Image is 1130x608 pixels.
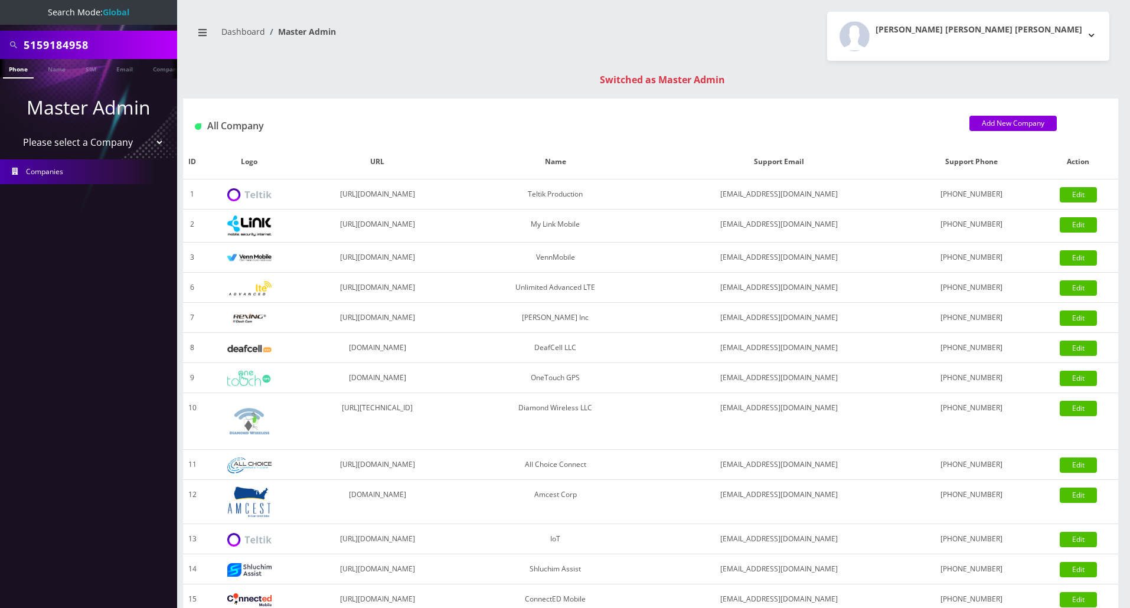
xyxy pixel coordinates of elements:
img: OneTouch GPS [227,371,272,386]
td: [PHONE_NUMBER] [905,363,1038,393]
th: ID [183,145,202,179]
td: 13 [183,524,202,554]
td: All Choice Connect [458,450,653,480]
td: [URL][DOMAIN_NAME] [297,450,458,480]
a: Edit [1060,217,1097,233]
td: Unlimited Advanced LTE [458,273,653,303]
a: Edit [1060,592,1097,607]
td: Shluchim Assist [458,554,653,584]
h2: [PERSON_NAME] [PERSON_NAME] [PERSON_NAME] [876,25,1082,35]
a: Phone [3,59,34,79]
img: Unlimited Advanced LTE [227,281,272,296]
td: [DOMAIN_NAME] [297,363,458,393]
a: Edit [1060,187,1097,202]
td: DeafCell LLC [458,333,653,363]
td: 3 [183,243,202,273]
td: 2 [183,210,202,243]
div: Switched as Master Admin [195,73,1130,87]
td: [EMAIL_ADDRESS][DOMAIN_NAME] [653,524,905,554]
td: [EMAIL_ADDRESS][DOMAIN_NAME] [653,363,905,393]
span: Search Mode: [48,6,129,18]
img: Amcest Corp [227,486,272,518]
a: Edit [1060,371,1097,386]
td: [URL][TECHNICAL_ID] [297,393,458,450]
th: Name [458,145,653,179]
img: VennMobile [227,254,272,262]
td: [EMAIL_ADDRESS][DOMAIN_NAME] [653,480,905,524]
td: [PHONE_NUMBER] [905,554,1038,584]
a: Add New Company [969,116,1057,131]
td: [EMAIL_ADDRESS][DOMAIN_NAME] [653,450,905,480]
img: My Link Mobile [227,215,272,236]
td: Amcest Corp [458,480,653,524]
td: [URL][DOMAIN_NAME] [297,179,458,210]
td: 7 [183,303,202,333]
a: Edit [1060,280,1097,296]
td: 9 [183,363,202,393]
td: [URL][DOMAIN_NAME] [297,524,458,554]
td: Teltik Production [458,179,653,210]
input: Search All Companies [24,34,174,56]
button: [PERSON_NAME] [PERSON_NAME] [PERSON_NAME] [827,12,1109,61]
a: Edit [1060,562,1097,577]
img: Rexing Inc [227,313,272,324]
td: [PHONE_NUMBER] [905,273,1038,303]
a: Edit [1060,488,1097,503]
td: [PERSON_NAME] Inc [458,303,653,333]
a: Edit [1060,250,1097,266]
td: [URL][DOMAIN_NAME] [297,210,458,243]
td: [PHONE_NUMBER] [905,524,1038,554]
th: Support Email [653,145,905,179]
td: [DOMAIN_NAME] [297,480,458,524]
td: [PHONE_NUMBER] [905,243,1038,273]
td: [EMAIL_ADDRESS][DOMAIN_NAME] [653,303,905,333]
nav: breadcrumb [192,19,642,53]
td: Diamond Wireless LLC [458,393,653,450]
td: [PHONE_NUMBER] [905,393,1038,450]
td: [PHONE_NUMBER] [905,450,1038,480]
td: [EMAIL_ADDRESS][DOMAIN_NAME] [653,243,905,273]
a: Company [147,59,187,77]
td: [EMAIL_ADDRESS][DOMAIN_NAME] [653,273,905,303]
td: [EMAIL_ADDRESS][DOMAIN_NAME] [653,210,905,243]
td: [PHONE_NUMBER] [905,210,1038,243]
td: 10 [183,393,202,450]
td: [EMAIL_ADDRESS][DOMAIN_NAME] [653,393,905,450]
a: Edit [1060,457,1097,473]
a: Email [110,59,139,77]
td: 14 [183,554,202,584]
th: Action [1038,145,1118,179]
span: Companies [26,166,63,176]
a: Edit [1060,532,1097,547]
td: [PHONE_NUMBER] [905,480,1038,524]
th: Support Phone [905,145,1038,179]
td: OneTouch GPS [458,363,653,393]
td: 8 [183,333,202,363]
h1: All Company [195,120,952,132]
a: Dashboard [221,26,265,37]
li: Master Admin [265,25,336,38]
td: [URL][DOMAIN_NAME] [297,303,458,333]
a: Edit [1060,341,1097,356]
img: Diamond Wireless LLC [227,399,272,443]
img: Teltik Production [227,188,272,202]
td: VennMobile [458,243,653,273]
td: [URL][DOMAIN_NAME] [297,273,458,303]
td: 11 [183,450,202,480]
td: 6 [183,273,202,303]
img: IoT [227,533,272,547]
a: Edit [1060,401,1097,416]
td: [DOMAIN_NAME] [297,333,458,363]
a: SIM [80,59,102,77]
img: DeafCell LLC [227,345,272,352]
td: [PHONE_NUMBER] [905,303,1038,333]
img: All Company [195,123,201,130]
td: [PHONE_NUMBER] [905,333,1038,363]
img: All Choice Connect [227,457,272,473]
td: [PHONE_NUMBER] [905,179,1038,210]
th: Logo [202,145,297,179]
td: 12 [183,480,202,524]
a: Name [42,59,71,77]
td: [URL][DOMAIN_NAME] [297,243,458,273]
img: Shluchim Assist [227,563,272,577]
